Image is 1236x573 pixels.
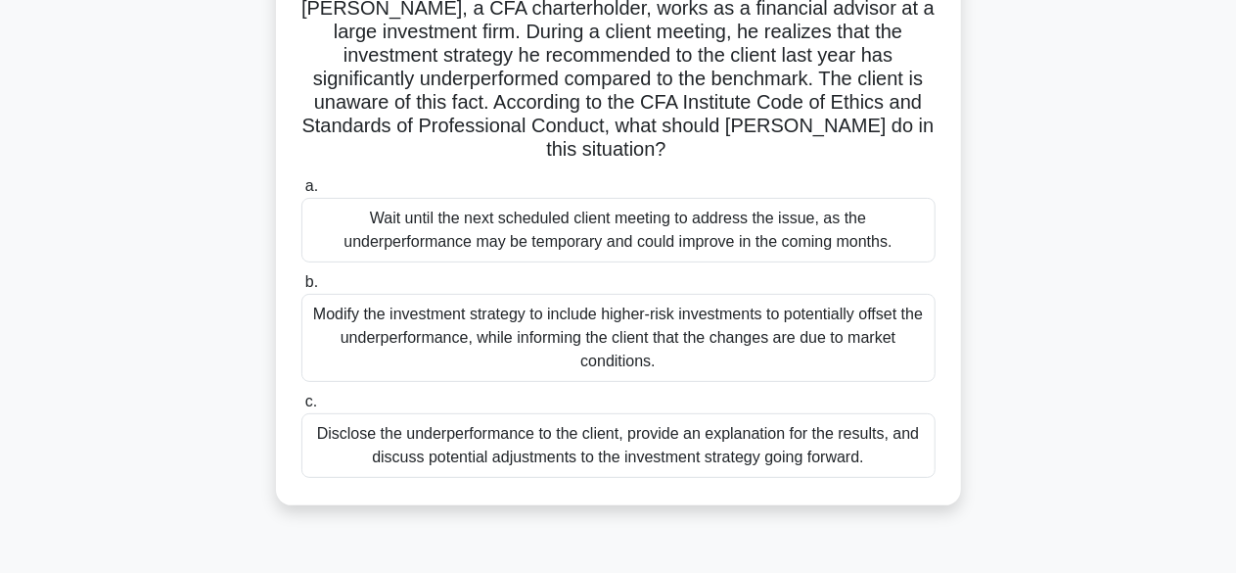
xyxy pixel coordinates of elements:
div: Modify the investment strategy to include higher-risk investments to potentially offset the under... [301,294,936,382]
span: a. [305,177,318,194]
span: b. [305,273,318,290]
span: c. [305,393,317,409]
div: Disclose the underperformance to the client, provide an explanation for the results, and discuss ... [301,413,936,478]
div: Wait until the next scheduled client meeting to address the issue, as the underperformance may be... [301,198,936,263]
